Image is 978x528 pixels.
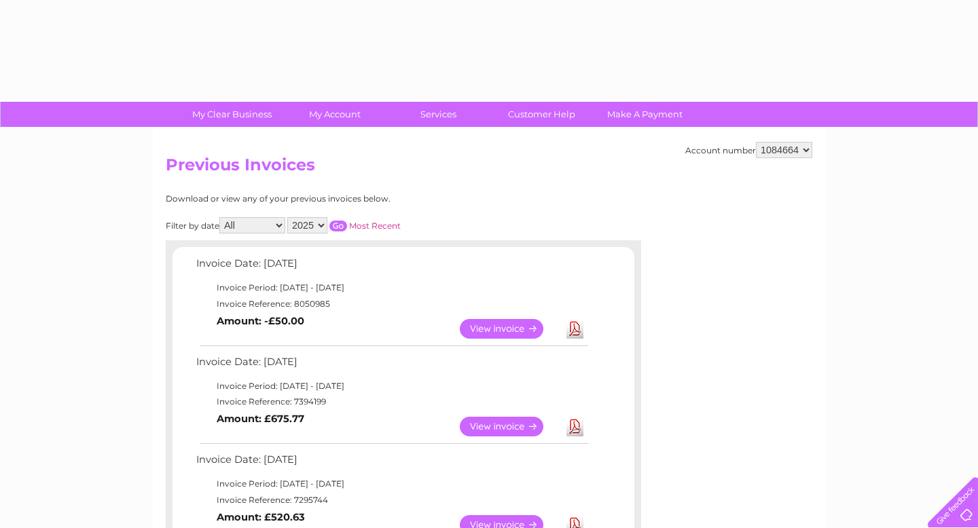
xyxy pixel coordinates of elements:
[589,102,701,127] a: Make A Payment
[382,102,494,127] a: Services
[176,102,288,127] a: My Clear Business
[166,155,812,181] h2: Previous Invoices
[193,492,590,508] td: Invoice Reference: 7295744
[193,254,590,280] td: Invoice Date: [DATE]
[193,476,590,492] td: Invoice Period: [DATE] - [DATE]
[193,394,590,410] td: Invoice Reference: 7394199
[566,417,583,436] a: Download
[217,413,304,425] b: Amount: £675.77
[166,217,522,233] div: Filter by date
[193,353,590,378] td: Invoice Date: [DATE]
[685,142,812,158] div: Account number
[279,102,391,127] a: My Account
[349,221,401,231] a: Most Recent
[166,194,522,204] div: Download or view any of your previous invoices below.
[193,280,590,296] td: Invoice Period: [DATE] - [DATE]
[193,451,590,476] td: Invoice Date: [DATE]
[193,296,590,312] td: Invoice Reference: 8050985
[217,511,305,523] b: Amount: £520.63
[486,102,598,127] a: Customer Help
[193,378,590,394] td: Invoice Period: [DATE] - [DATE]
[460,417,560,436] a: View
[217,315,304,327] b: Amount: -£50.00
[460,319,560,339] a: View
[566,319,583,339] a: Download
